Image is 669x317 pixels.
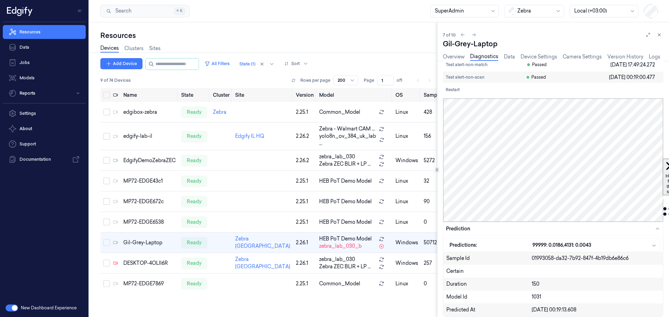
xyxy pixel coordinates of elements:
div: 50712 [424,239,444,246]
div: ready [181,131,207,142]
div: 156 [424,133,444,140]
span: HEB PoT Demo Model [319,219,372,226]
a: Diagnostics [470,53,498,61]
span: Zebra ZEC BLIR + LP ... [319,160,371,168]
a: Documentation [3,152,86,166]
div: Prediction [446,225,470,232]
div: edgibox-zebra [123,109,176,116]
div: 2.26.1 [296,260,314,267]
div: 2.26.2 [296,157,314,164]
div: [DATE] 00:19:13.608 [532,306,660,314]
a: Version History [607,53,643,61]
th: Samples [421,88,447,102]
button: Select row [103,280,110,287]
button: Select row [103,219,110,225]
span: HEB PoT Demo Model [319,235,372,243]
div: 2.25.1 [296,280,314,287]
div: ready [181,196,207,207]
a: Jobs [3,56,86,70]
div: 150 [532,280,660,288]
button: Test alert-non-scan [443,72,487,83]
div: DESKTOP-4OLII6R [123,260,176,267]
p: linux [395,109,418,116]
button: All Filters [202,58,232,69]
div: 2.26.2 [296,133,314,140]
span: zebra_lab_030 [319,153,355,160]
a: Models [3,71,86,85]
span: Passed [526,74,546,80]
a: Devices [100,45,119,53]
span: Test alert-non-scan [446,74,484,80]
div: Predicted At [446,306,532,314]
div: ready [181,278,207,289]
a: Zebra [213,109,226,115]
button: Toggle Navigation [75,5,86,16]
div: 257 [424,260,444,267]
div: Sample Id [446,255,532,262]
div: MP72-EDGE6538 [123,219,176,226]
span: 4131: 0.0043 [564,241,591,248]
th: Version [293,88,316,102]
div: 0 [424,219,444,226]
button: Select all [103,92,110,98]
p: windows [395,157,418,164]
button: Predictions:99999: 0.0186,4131: 0.0043 [447,239,660,252]
div: 0 [424,280,444,287]
span: Common_Model [319,280,360,287]
div: 2.25.1 [296,109,314,116]
th: OS [393,88,421,102]
th: Model [316,88,393,102]
nav: pagination [413,76,434,85]
button: Select row [103,198,110,205]
span: Restart [446,87,460,93]
p: linux [395,280,418,287]
button: Reports [3,86,86,100]
button: Select row [103,260,110,267]
th: Site [232,88,293,102]
span: [DATE] 00:19:00.477 [609,74,655,81]
a: Data [504,53,515,61]
span: Passed [526,62,547,68]
th: Cluster [210,88,232,102]
div: ready [181,155,207,166]
div: 01993058-da32-7b92-847f-4b19db6e86c6 [532,255,660,262]
span: Zebra - Walmart CAM ... [319,125,375,133]
p: linux [395,198,418,205]
a: Support [3,137,86,151]
p: linux [395,219,418,226]
div: 2.25.1 [296,219,314,226]
span: Zebra ZEC BLIR + LP ... [319,263,371,270]
button: Add Device [100,58,143,69]
a: Logs [649,53,660,61]
div: ready [181,257,207,269]
div: ready [181,175,207,187]
div: edgify-lab-il [123,133,176,140]
div: 428 [424,109,444,116]
div: , [532,241,657,249]
span: HEB PoT Demo Model [319,177,372,185]
div: 32 [424,177,444,185]
div: Model Id [446,293,532,301]
a: Resources [3,25,86,39]
div: Gil-Grey-Laptop [443,39,663,49]
button: Search⌘K [100,5,190,17]
a: Edgify IL HQ [235,133,264,139]
p: linux [395,133,418,140]
th: Name [121,88,178,102]
a: Camera Settings [563,53,602,61]
a: Settings [3,106,86,120]
div: MP72-EDGE7869 [123,280,176,287]
div: ready [181,216,207,228]
span: Test alert-non-match [446,62,487,68]
div: 1031 [532,293,660,301]
p: linux [395,177,418,185]
div: ready [181,237,207,248]
span: Search [113,7,131,15]
button: Select row [103,177,110,184]
a: Clusters [124,45,144,52]
div: ready [181,106,207,118]
a: Zebra [GEOGRAPHIC_DATA] [235,256,290,270]
span: zebra_lab_030_b [319,243,362,250]
div: MP72-EDGE672c [123,198,176,205]
button: Test alert-non-match [443,59,490,70]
